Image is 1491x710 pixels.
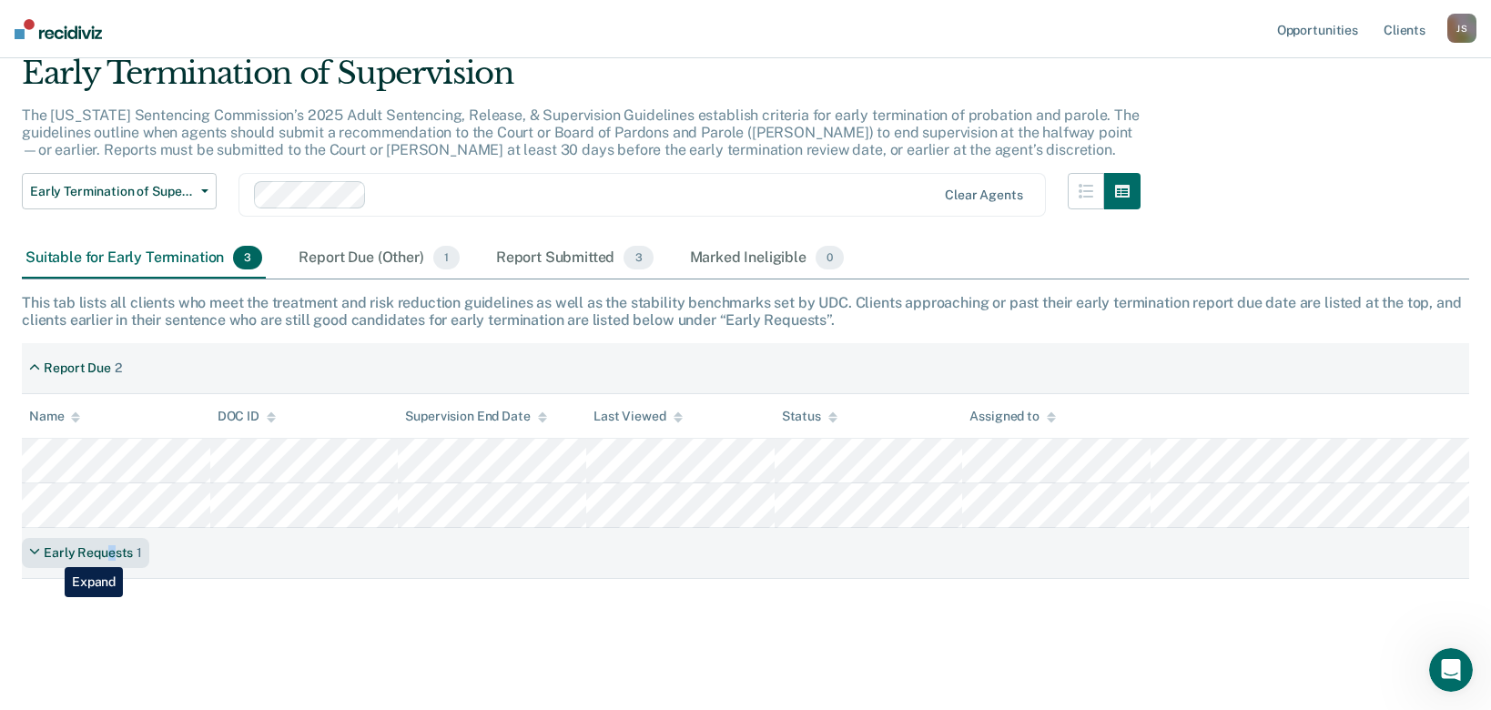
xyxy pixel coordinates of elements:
[115,360,122,376] div: 2
[233,246,262,269] span: 3
[945,188,1022,203] div: Clear agents
[22,238,266,279] div: Suitable for Early Termination3
[433,246,460,269] span: 1
[782,409,837,424] div: Status
[22,538,149,568] div: Early Requests1
[624,246,653,269] span: 3
[22,173,217,209] button: Early Termination of Supervision
[29,409,80,424] div: Name
[295,238,462,279] div: Report Due (Other)1
[30,184,194,199] span: Early Termination of Supervision
[1447,14,1476,43] div: J S
[22,106,1140,158] p: The [US_STATE] Sentencing Commission’s 2025 Adult Sentencing, Release, & Supervision Guidelines e...
[22,353,129,383] div: Report Due2
[492,238,657,279] div: Report Submitted3
[1447,14,1476,43] button: JS
[969,409,1055,424] div: Assigned to
[44,545,133,561] div: Early Requests
[218,409,276,424] div: DOC ID
[816,246,844,269] span: 0
[686,238,848,279] div: Marked Ineligible0
[405,409,546,424] div: Supervision End Date
[22,55,1141,106] div: Early Termination of Supervision
[22,294,1469,329] div: This tab lists all clients who meet the treatment and risk reduction guidelines as well as the st...
[137,545,142,561] div: 1
[15,19,102,39] img: Recidiviz
[593,409,682,424] div: Last Viewed
[44,360,111,376] div: Report Due
[1429,648,1473,692] iframe: Intercom live chat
